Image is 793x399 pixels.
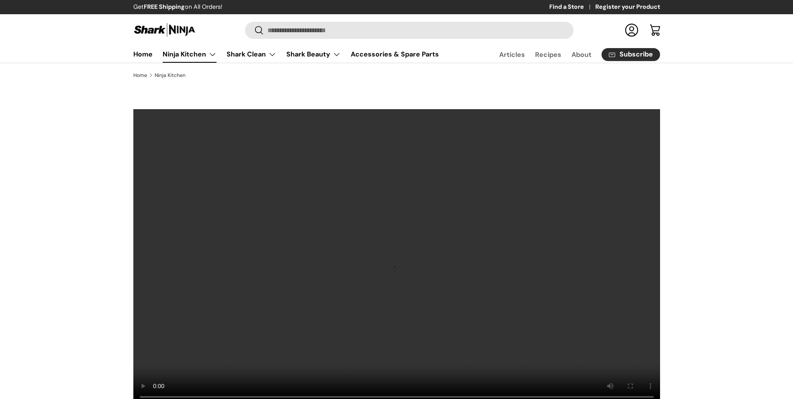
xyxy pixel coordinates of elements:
[227,46,276,63] a: Shark Clean
[222,46,281,63] summary: Shark Clean
[158,46,222,63] summary: Ninja Kitchen
[133,72,660,79] nav: Breadcrumbs
[144,3,185,10] strong: FREE Shipping
[281,46,346,63] summary: Shark Beauty
[571,46,592,63] a: About
[479,46,660,63] nav: Secondary
[620,51,653,58] span: Subscribe
[163,46,217,63] a: Ninja Kitchen
[535,46,561,63] a: Recipes
[549,3,595,12] a: Find a Store
[133,22,196,38] img: Shark Ninja Philippines
[602,48,660,61] a: Subscribe
[133,73,147,78] a: Home
[133,46,153,62] a: Home
[595,3,660,12] a: Register your Product
[286,46,341,63] a: Shark Beauty
[133,3,222,12] p: Get on All Orders!
[155,73,186,78] a: Ninja Kitchen
[351,46,439,62] a: Accessories & Spare Parts
[133,46,439,63] nav: Primary
[499,46,525,63] a: Articles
